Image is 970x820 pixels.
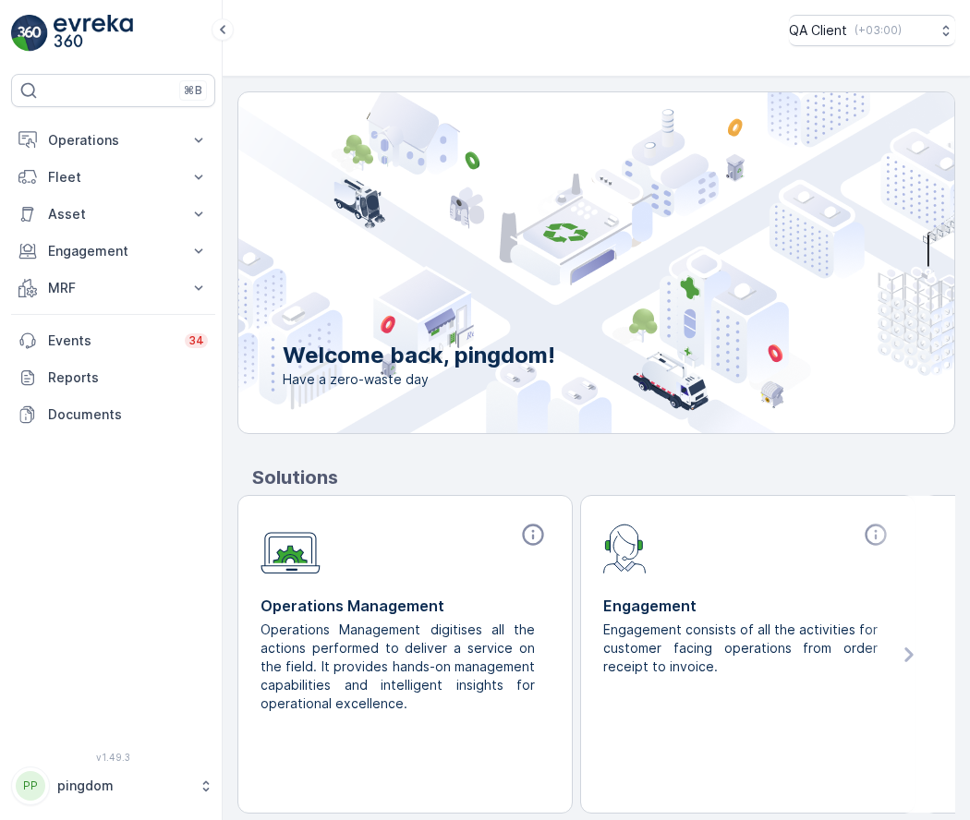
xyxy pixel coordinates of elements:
[11,196,215,233] button: Asset
[48,332,174,350] p: Events
[855,23,902,38] p: ( +03:00 )
[789,15,955,46] button: QA Client(+03:00)
[11,122,215,159] button: Operations
[283,370,555,389] span: Have a zero-waste day
[11,270,215,307] button: MRF
[283,341,555,370] p: Welcome back, pingdom!
[252,464,955,491] p: Solutions
[48,168,178,187] p: Fleet
[261,595,550,617] p: Operations Management
[789,21,847,40] p: QA Client
[48,131,178,150] p: Operations
[54,15,133,52] img: logo_light-DOdMpM7g.png
[11,159,215,196] button: Fleet
[603,621,878,676] p: Engagement consists of all the activities for customer facing operations from order receipt to in...
[188,333,204,348] p: 34
[48,405,208,424] p: Documents
[261,621,535,713] p: Operations Management digitises all the actions performed to deliver a service on the field. It p...
[11,233,215,270] button: Engagement
[11,766,215,805] button: PPpingdom
[155,92,954,433] img: city illustration
[57,777,189,795] p: pingdom
[11,752,215,763] span: v 1.49.3
[48,205,178,223] p: Asset
[48,368,208,387] p: Reports
[11,322,215,359] a: Events34
[603,595,892,617] p: Engagement
[48,279,178,297] p: MRF
[11,359,215,396] a: Reports
[11,396,215,433] a: Documents
[16,771,45,801] div: PP
[603,522,647,573] img: module-icon
[184,83,202,98] p: ⌘B
[48,242,178,260] p: Engagement
[11,15,48,52] img: logo
[261,522,321,574] img: module-icon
